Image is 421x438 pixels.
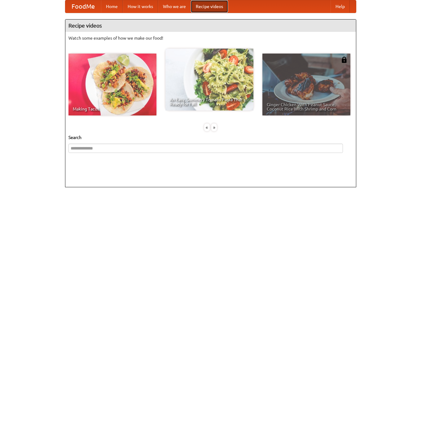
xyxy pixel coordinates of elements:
h5: Search [68,134,353,141]
img: 483408.png [341,57,347,63]
a: Home [101,0,123,13]
a: Who we are [158,0,191,13]
span: An Easy, Summery Tomato Pasta That's Ready for Fall [170,98,249,106]
span: Making Tacos [73,107,152,111]
a: An Easy, Summery Tomato Pasta That's Ready for Fall [165,49,253,111]
a: How it works [123,0,158,13]
a: Recipe videos [191,0,228,13]
p: Watch some examples of how we make our food! [68,35,353,41]
div: « [204,124,210,131]
a: FoodMe [65,0,101,13]
a: Help [331,0,350,13]
div: » [211,124,217,131]
h4: Recipe videos [65,20,356,32]
a: Making Tacos [68,54,156,115]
